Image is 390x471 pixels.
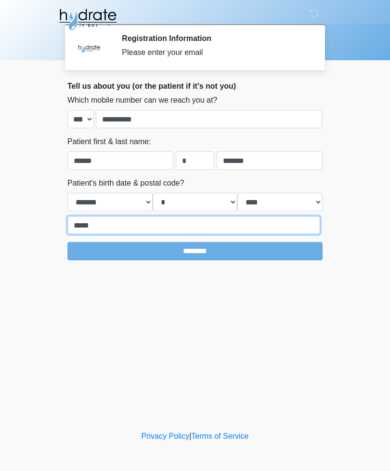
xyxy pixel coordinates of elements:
h2: Tell us about you (or the patient if it's not you) [67,81,323,91]
img: Hydrate IV Bar - Fort Collins Logo [58,7,117,31]
label: Which mobile number can we reach you at? [67,94,217,106]
a: Terms of Service [191,432,248,440]
label: Patient's birth date & postal code? [67,177,184,189]
a: Privacy Policy [142,432,190,440]
div: Please enter your email [122,47,308,58]
img: Agent Avatar [75,34,104,63]
a: | [189,432,191,440]
label: Patient first & last name: [67,136,151,148]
